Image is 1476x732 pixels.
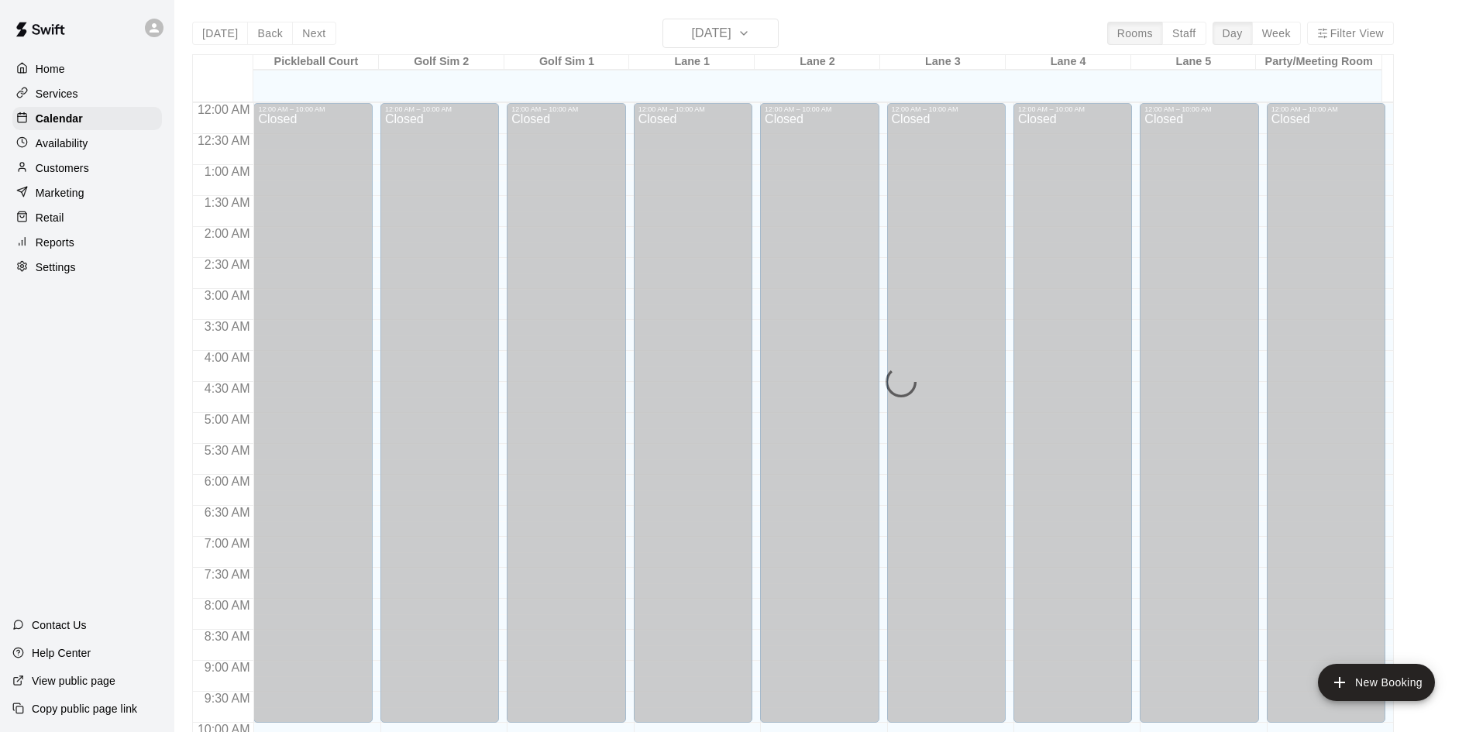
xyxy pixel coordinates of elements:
div: Closed [638,113,748,728]
span: 6:00 AM [201,475,254,488]
div: 12:00 AM – 10:00 AM: Closed [887,103,1006,723]
span: 1:30 AM [201,196,254,209]
p: Marketing [36,185,84,201]
div: 12:00 AM – 10:00 AM [892,105,1001,113]
div: 12:00 AM – 10:00 AM [638,105,748,113]
div: Golf Sim 1 [504,55,630,70]
span: 5:30 AM [201,444,254,457]
div: Golf Sim 2 [379,55,504,70]
span: 6:30 AM [201,506,254,519]
div: Closed [1144,113,1254,728]
div: 12:00 AM – 10:00 AM: Closed [253,103,372,723]
div: Lane 5 [1131,55,1257,70]
a: Reports [12,231,162,254]
div: 12:00 AM – 10:00 AM [1271,105,1381,113]
span: 12:30 AM [194,134,254,147]
div: 12:00 AM – 10:00 AM [765,105,874,113]
div: 12:00 AM – 10:00 AM [1018,105,1127,113]
div: 12:00 AM – 10:00 AM: Closed [1013,103,1132,723]
div: Pickleball Court [253,55,379,70]
p: Customers [36,160,89,176]
span: 3:00 AM [201,289,254,302]
div: Lane 2 [755,55,880,70]
div: 12:00 AM – 10:00 AM [385,105,494,113]
div: 12:00 AM – 10:00 AM: Closed [380,103,499,723]
div: 12:00 AM – 10:00 AM [511,105,621,113]
span: 2:00 AM [201,227,254,240]
span: 9:30 AM [201,692,254,705]
div: 12:00 AM – 10:00 AM: Closed [634,103,752,723]
p: Services [36,86,78,101]
div: 12:00 AM – 10:00 AM [258,105,367,113]
div: Closed [765,113,874,728]
p: Contact Us [32,617,87,633]
a: Calendar [12,107,162,130]
button: add [1318,664,1435,701]
div: Closed [385,113,494,728]
span: 8:30 AM [201,630,254,643]
p: Copy public page link [32,701,137,717]
span: 3:30 AM [201,320,254,333]
div: 12:00 AM – 10:00 AM: Closed [1267,103,1385,723]
div: Closed [258,113,367,728]
a: Settings [12,256,162,279]
a: Marketing [12,181,162,204]
span: 4:30 AM [201,382,254,395]
a: Availability [12,132,162,155]
span: 12:00 AM [194,103,254,116]
span: 2:30 AM [201,258,254,271]
p: Help Center [32,645,91,661]
span: 9:00 AM [201,661,254,674]
div: Closed [511,113,621,728]
p: Settings [36,259,76,275]
span: 8:00 AM [201,599,254,612]
div: 12:00 AM – 10:00 AM [1144,105,1254,113]
span: 1:00 AM [201,165,254,178]
p: Retail [36,210,64,225]
p: View public page [32,673,115,689]
span: 7:00 AM [201,537,254,550]
div: Closed [1018,113,1127,728]
div: 12:00 AM – 10:00 AM: Closed [760,103,879,723]
span: 5:00 AM [201,413,254,426]
a: Retail [12,206,162,229]
a: Customers [12,156,162,180]
span: 7:30 AM [201,568,254,581]
a: Home [12,57,162,81]
div: Closed [892,113,1001,728]
div: Lane 4 [1006,55,1131,70]
span: 4:00 AM [201,351,254,364]
p: Home [36,61,65,77]
p: Calendar [36,111,83,126]
p: Availability [36,136,88,151]
div: Lane 3 [880,55,1006,70]
div: Lane 1 [629,55,755,70]
p: Reports [36,235,74,250]
a: Services [12,82,162,105]
div: 12:00 AM – 10:00 AM: Closed [1140,103,1258,723]
div: Closed [1271,113,1381,728]
div: Party/Meeting Room [1256,55,1381,70]
div: 12:00 AM – 10:00 AM: Closed [507,103,625,723]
